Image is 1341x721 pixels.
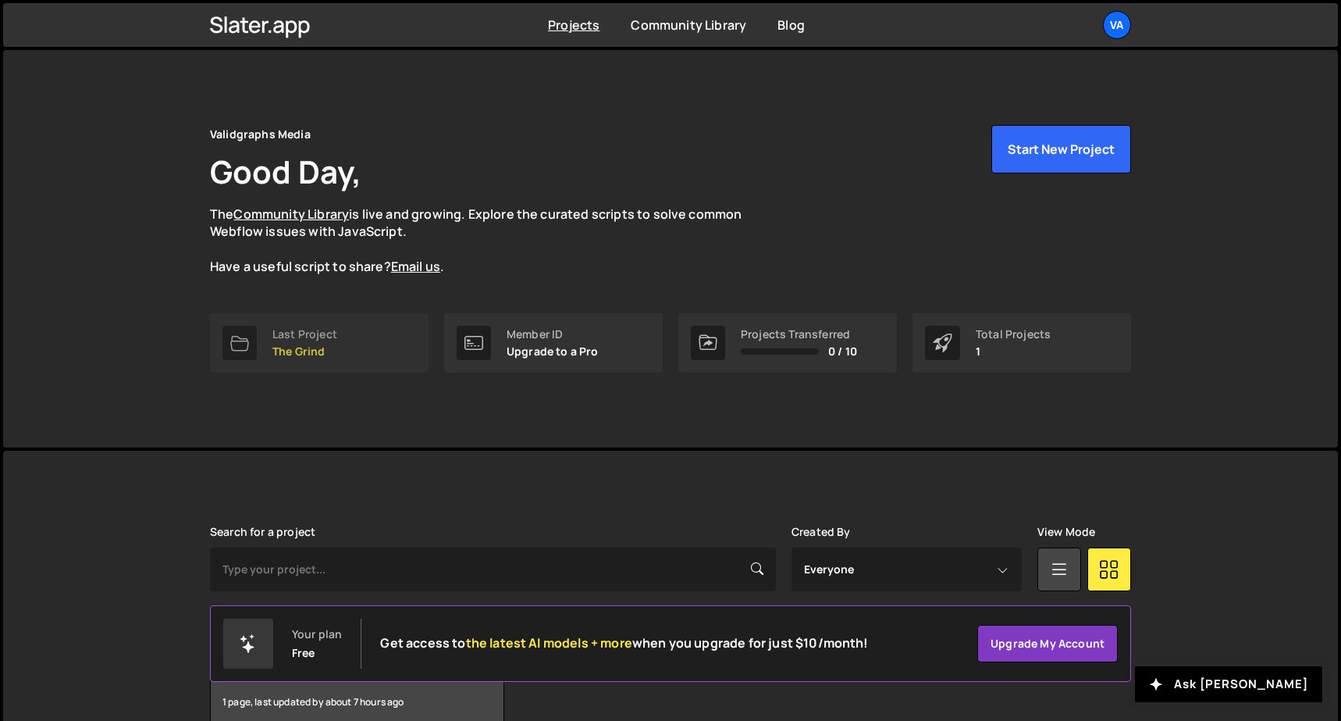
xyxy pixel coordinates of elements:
button: Start New Project [991,125,1131,173]
h2: Get access to when you upgrade for just $10/month! [380,636,868,651]
label: Search for a project [210,526,315,538]
button: Ask [PERSON_NAME] [1135,666,1322,702]
label: View Mode [1037,526,1095,538]
p: 1 [976,345,1051,358]
div: Your plan [292,628,342,641]
div: Projects Transferred [741,328,857,341]
span: 0 / 10 [828,345,857,358]
a: Last Project The Grind [210,313,429,373]
div: Last Project [272,328,337,341]
h1: Good Day, [210,150,361,193]
div: Total Projects [976,328,1051,341]
a: Community Library [233,205,349,223]
a: Va [1103,11,1131,39]
a: Community Library [631,16,746,34]
div: Member ID [507,328,599,341]
label: Created By [791,526,851,538]
a: Projects [548,16,599,34]
span: the latest AI models + more [466,634,632,651]
a: Email us [391,258,440,275]
div: Validgraphs Media [210,125,311,144]
div: Free [292,647,315,659]
p: Upgrade to a Pro [507,345,599,358]
p: The Grind [272,345,337,358]
a: Upgrade my account [977,625,1118,662]
input: Type your project... [210,548,776,591]
a: Blog [777,16,805,34]
p: The is live and growing. Explore the curated scripts to solve common Webflow issues with JavaScri... [210,205,772,276]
